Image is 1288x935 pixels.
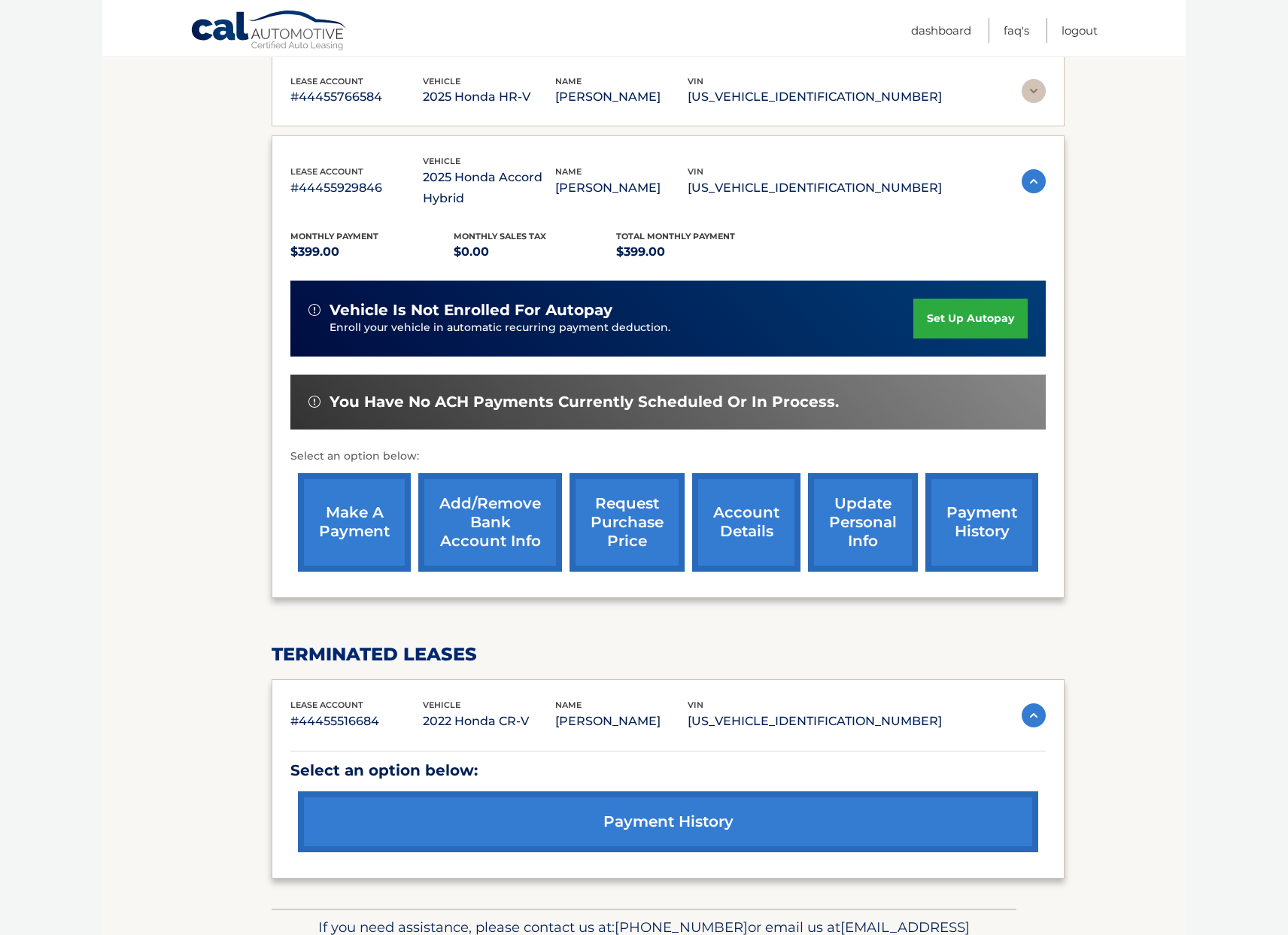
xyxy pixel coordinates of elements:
span: vin [688,700,703,710]
img: accordion-rest.svg [1022,79,1046,103]
p: [US_VEHICLE_IDENTIFICATION_NUMBER] [688,711,942,732]
p: [PERSON_NAME] [555,87,688,108]
span: lease account [290,166,363,177]
a: set up autopay [913,299,1028,338]
p: [PERSON_NAME] [555,711,688,732]
p: $399.00 [290,241,454,263]
span: name [555,166,582,177]
span: Monthly sales Tax [454,231,546,241]
p: Enroll your vehicle in automatic recurring payment deduction. [330,320,913,336]
p: Select an option below: [290,448,1046,466]
span: vehicle [423,156,460,166]
a: Logout [1062,18,1098,43]
span: lease account [290,700,363,710]
span: lease account [290,76,363,87]
p: 2025 Honda HR-V [423,87,555,108]
a: Add/Remove bank account info [418,473,562,572]
a: account details [692,473,800,572]
a: payment history [298,791,1038,852]
span: vin [688,76,703,87]
span: name [555,76,582,87]
p: #44455929846 [290,178,423,199]
img: accordion-active.svg [1022,703,1046,727]
a: update personal info [808,473,918,572]
a: payment history [925,473,1038,572]
span: Monthly Payment [290,231,378,241]
span: Total Monthly Payment [616,231,735,241]
img: alert-white.svg [308,396,320,408]
span: vin [688,166,703,177]
p: [US_VEHICLE_IDENTIFICATION_NUMBER] [688,87,942,108]
a: Dashboard [911,18,971,43]
p: 2022 Honda CR-V [423,711,555,732]
img: accordion-active.svg [1022,169,1046,193]
p: $399.00 [616,241,779,263]
a: Cal Automotive [190,10,348,53]
p: [US_VEHICLE_IDENTIFICATION_NUMBER] [688,178,942,199]
a: request purchase price [570,473,685,572]
a: FAQ's [1004,18,1029,43]
p: $0.00 [454,241,617,263]
p: #44455766584 [290,87,423,108]
p: [PERSON_NAME] [555,178,688,199]
span: name [555,700,582,710]
p: #44455516684 [290,711,423,732]
span: vehicle [423,700,460,710]
span: vehicle [423,76,460,87]
a: make a payment [298,473,411,572]
p: 2025 Honda Accord Hybrid [423,167,555,209]
img: alert-white.svg [308,304,320,316]
span: You have no ACH payments currently scheduled or in process. [330,393,839,411]
span: vehicle is not enrolled for autopay [330,301,612,320]
p: Select an option below: [290,757,1046,784]
h2: terminated leases [272,643,1065,666]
